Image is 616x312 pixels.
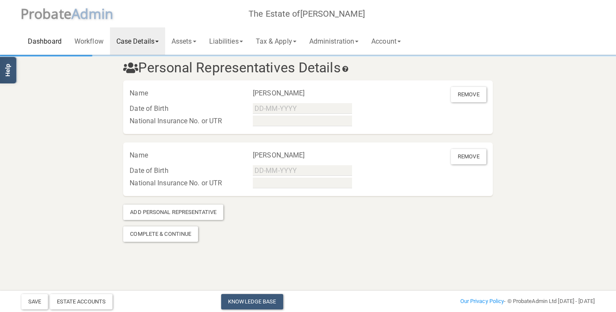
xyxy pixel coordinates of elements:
button: Save [21,294,48,309]
span: dmin [80,4,113,23]
a: Administration [303,27,365,55]
a: Assets [165,27,203,55]
div: [PERSON_NAME] [246,87,370,100]
a: Liabilities [203,27,249,55]
a: Our Privacy Policy [460,298,504,304]
div: Remove [451,87,486,102]
div: Date of Birth [123,102,246,115]
h3: Personal Representatives Details [117,60,499,75]
a: Dashboard [21,27,68,55]
div: Name [123,149,246,162]
div: Add Personal Representative [123,205,223,220]
div: Remove [451,149,486,164]
input: DD-MM-YYYY [253,165,352,176]
div: National Insurance No. or UTR [123,115,246,128]
a: Workflow [68,27,110,55]
div: [PERSON_NAME] [246,149,370,162]
div: Name [123,87,246,100]
a: Tax & Apply [249,27,303,55]
span: P [21,4,71,23]
input: DD-MM-YYYY [253,103,352,114]
span: robate [29,4,71,23]
div: National Insurance No. or UTR [123,177,246,190]
a: Knowledge Base [221,294,283,309]
a: Case Details [110,27,165,55]
div: Estate Accounts [50,294,113,309]
div: Complete & Continue [123,226,198,242]
div: - © ProbateAdmin Ltd [DATE] - [DATE] [406,296,601,306]
span: A [71,4,114,23]
div: Date of Birth [123,164,246,177]
a: Account [365,27,407,55]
